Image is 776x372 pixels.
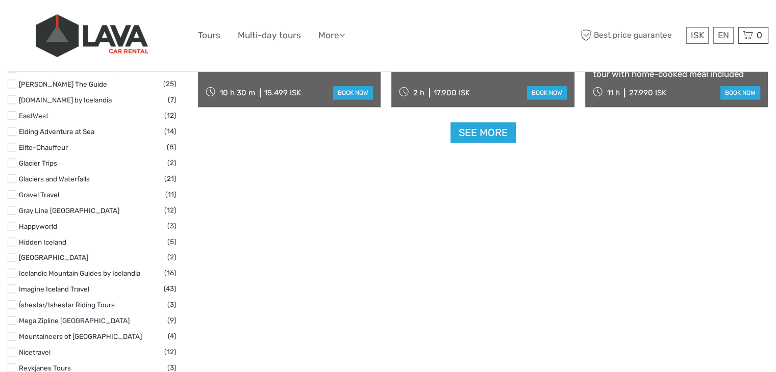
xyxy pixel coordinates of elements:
[165,189,177,200] span: (11)
[168,330,177,342] span: (4)
[19,143,68,151] a: Elite-Chauffeur
[167,251,177,263] span: (2)
[19,301,115,309] a: Íshestar/Ishestar Riding Tours
[19,191,59,199] a: Gravel Travel
[168,94,177,105] span: (7)
[450,122,516,143] a: See more
[527,86,567,99] a: book now
[19,159,57,167] a: Glacier Trips
[19,316,130,325] a: Mega Zipline [GEOGRAPHIC_DATA]
[264,88,301,97] div: 15.499 ISK
[164,110,177,121] span: (12)
[19,285,89,293] a: Imagine Iceland Travel
[167,314,177,326] span: (9)
[19,364,71,372] a: Reykjanes Tours
[164,267,177,279] span: (16)
[713,27,734,44] div: EN
[318,28,345,43] a: More
[578,27,684,44] span: Best price guarantee
[413,88,424,97] span: 2 h
[164,283,177,295] span: (43)
[117,16,130,28] button: Open LiveChat chat widget
[164,173,177,184] span: (21)
[238,28,301,43] a: Multi-day tours
[629,88,666,97] div: 27.990 ISK
[198,28,220,43] a: Tours
[167,236,177,248] span: (5)
[19,112,48,120] a: EastWest
[164,346,177,358] span: (12)
[164,125,177,137] span: (14)
[167,157,177,169] span: (2)
[755,30,764,40] span: 0
[167,299,177,310] span: (3)
[333,86,373,99] a: book now
[19,269,140,277] a: Icelandic Mountain Guides by Icelandia
[19,332,142,340] a: Mountaineers of [GEOGRAPHIC_DATA]
[14,18,115,26] p: We're away right now. Please check back later!
[720,86,760,99] a: book now
[19,253,88,261] a: [GEOGRAPHIC_DATA]
[19,175,90,183] a: Glaciers and Waterfalls
[691,30,704,40] span: ISK
[19,96,112,104] a: [DOMAIN_NAME] by Icelandia
[167,141,177,153] span: (8)
[434,88,470,97] div: 17.900 ISK
[163,78,177,90] span: (25)
[164,204,177,216] span: (12)
[19,80,107,88] a: [PERSON_NAME] The Guide
[19,206,119,215] a: Gray Line [GEOGRAPHIC_DATA]
[220,88,255,97] span: 10 h 30 m
[36,14,148,57] img: 523-13fdf7b0-e410-4b32-8dc9-7907fc8d33f7_logo_big.jpg
[19,222,57,230] a: Happyworld
[607,88,619,97] span: 11 h
[19,348,51,356] a: Nicetravel
[19,238,66,246] a: Hidden Iceland
[19,127,94,136] a: Elding Adventure at Sea
[167,220,177,232] span: (3)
